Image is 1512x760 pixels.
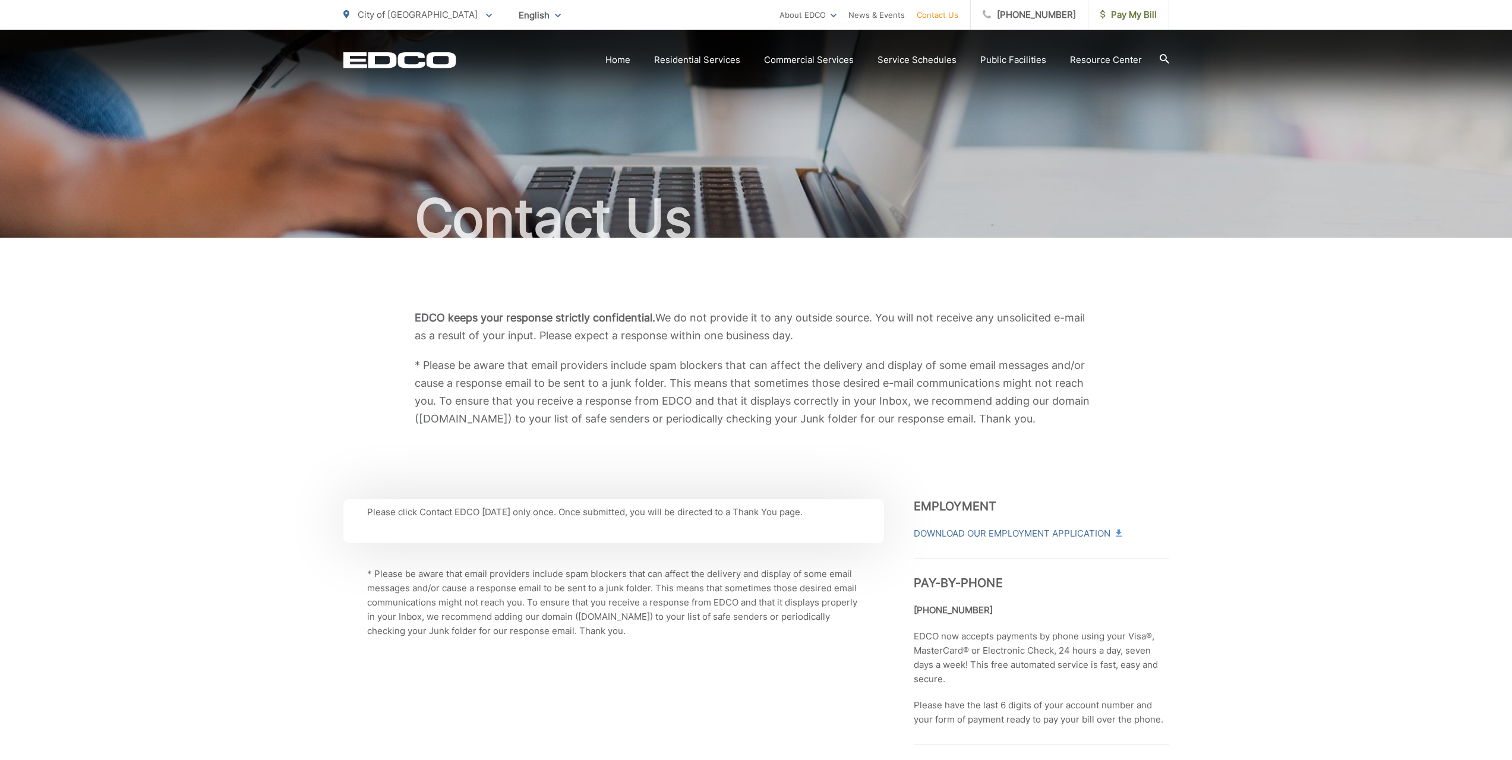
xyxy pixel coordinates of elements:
strong: [PHONE_NUMBER] [914,604,993,616]
a: Residential Services [654,53,740,67]
a: Commercial Services [764,53,854,67]
a: Resource Center [1070,53,1142,67]
p: * Please be aware that email providers include spam blockers that can affect the delivery and dis... [415,357,1098,428]
p: We do not provide it to any outside source. You will not receive any unsolicited e-mail as a resu... [415,309,1098,345]
a: Home [605,53,630,67]
p: Please click Contact EDCO [DATE] only once. Once submitted, you will be directed to a Thank You p... [367,505,860,519]
h3: Pay-by-Phone [914,559,1169,590]
h1: Contact Us [343,189,1169,248]
a: Contact Us [917,8,958,22]
a: News & Events [848,8,905,22]
b: EDCO keeps your response strictly confidential. [415,311,655,324]
a: About EDCO [779,8,837,22]
span: Pay My Bill [1100,8,1157,22]
p: Please have the last 6 digits of your account number and your form of payment ready to pay your b... [914,698,1169,727]
p: * Please be aware that email providers include spam blockers that can affect the delivery and dis... [367,567,860,638]
a: Service Schedules [877,53,957,67]
h3: Employment [914,499,1169,513]
p: EDCO now accepts payments by phone using your Visa®, MasterCard® or Electronic Check, 24 hours a ... [914,629,1169,686]
a: Download Our Employment Application [914,526,1120,541]
a: EDCD logo. Return to the homepage. [343,52,456,68]
a: Public Facilities [980,53,1046,67]
span: English [510,5,570,26]
span: City of [GEOGRAPHIC_DATA] [358,9,478,20]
